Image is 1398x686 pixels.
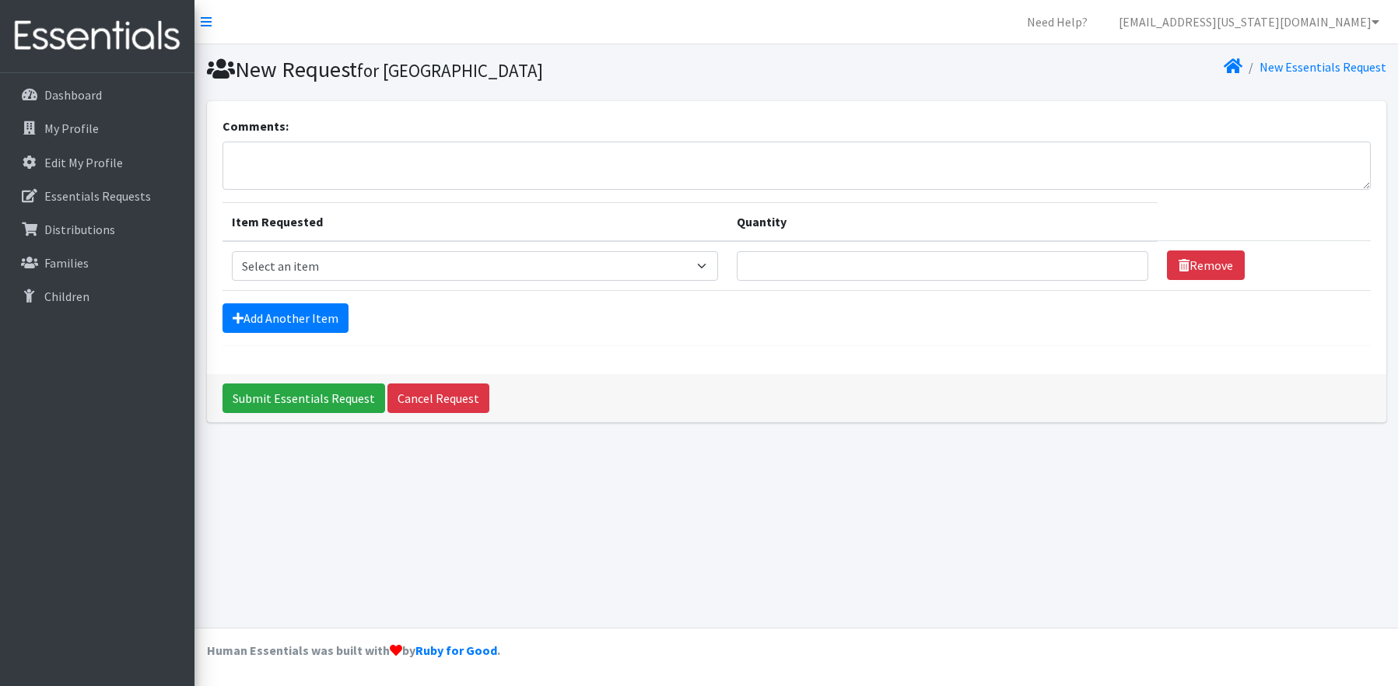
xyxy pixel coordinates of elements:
[44,155,123,170] p: Edit My Profile
[222,303,349,333] a: Add Another Item
[357,59,543,82] small: for [GEOGRAPHIC_DATA]
[44,255,89,271] p: Families
[6,147,188,178] a: Edit My Profile
[6,247,188,278] a: Families
[222,117,289,135] label: Comments:
[1260,59,1386,75] a: New Essentials Request
[6,281,188,312] a: Children
[222,383,385,413] input: Submit Essentials Request
[1014,6,1100,37] a: Need Help?
[44,222,115,237] p: Distributions
[1167,250,1245,280] a: Remove
[6,79,188,110] a: Dashboard
[6,113,188,144] a: My Profile
[727,202,1158,241] th: Quantity
[6,10,188,62] img: HumanEssentials
[207,642,500,658] strong: Human Essentials was built with by .
[44,289,89,304] p: Children
[6,180,188,212] a: Essentials Requests
[44,87,102,103] p: Dashboard
[6,214,188,245] a: Distributions
[387,383,489,413] a: Cancel Request
[1106,6,1392,37] a: [EMAIL_ADDRESS][US_STATE][DOMAIN_NAME]
[44,121,99,136] p: My Profile
[222,202,728,241] th: Item Requested
[44,188,151,204] p: Essentials Requests
[207,56,791,83] h1: New Request
[415,642,497,658] a: Ruby for Good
